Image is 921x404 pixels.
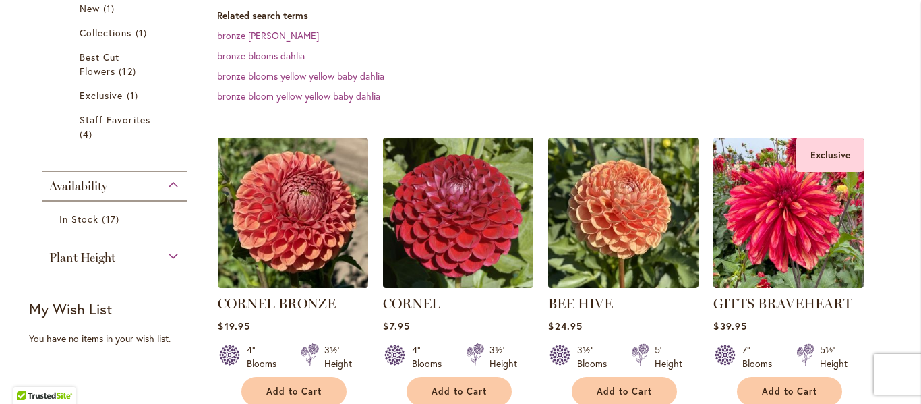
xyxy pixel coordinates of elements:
div: 4" Blooms [412,343,450,370]
img: CORNEL BRONZE [218,138,368,288]
span: 1 [103,1,118,16]
a: BEE HIVE [548,278,699,291]
a: BEE HIVE [548,295,613,312]
span: Add to Cart [762,386,817,397]
span: 12 [119,64,139,78]
span: Add to Cart [266,386,322,397]
a: CORNEL BRONZE [218,295,336,312]
dt: Related search terms [217,9,892,22]
span: $7.95 [383,320,409,333]
span: Staff Favorites [80,113,150,126]
span: 1 [136,26,150,40]
strong: My Wish List [29,299,112,318]
iframe: Launch Accessibility Center [10,356,48,394]
span: $19.95 [218,320,249,333]
a: GITTS BRAVEHEART [713,295,852,312]
img: CORNEL [383,138,533,288]
div: 5½' Height [820,343,848,370]
div: 5' Height [655,343,682,370]
a: CORNEL [383,295,440,312]
a: CORNEL [383,278,533,291]
a: bronze bloom yellow yellow baby dahlia [217,90,380,103]
span: 1 [127,88,142,103]
a: bronze blooms yellow yellow baby dahlia [217,69,384,82]
span: New [80,2,100,15]
span: Exclusive [80,89,123,102]
span: Collections [80,26,132,39]
span: 4 [80,127,96,141]
a: Staff Favorites [80,113,153,141]
a: Exclusive [80,88,153,103]
span: In Stock [59,212,98,225]
div: Exclusive [796,138,864,172]
img: GITTS BRAVEHEART [713,138,864,288]
span: Add to Cart [432,386,487,397]
a: GITTS BRAVEHEART Exclusive [713,278,864,291]
a: In Stock 17 [59,212,173,226]
span: $24.95 [548,320,582,333]
div: 4" Blooms [247,343,285,370]
span: 17 [102,212,122,226]
div: 3½' Height [489,343,517,370]
div: 3½' Height [324,343,352,370]
div: 7" Blooms [742,343,780,370]
a: bronze [PERSON_NAME] [217,29,319,42]
span: Best Cut Flowers [80,51,119,78]
a: CORNEL BRONZE [218,278,368,291]
div: You have no items in your wish list. [29,332,209,345]
span: Add to Cart [597,386,652,397]
span: Plant Height [49,250,115,265]
span: $39.95 [713,320,746,333]
span: Availability [49,179,107,194]
img: BEE HIVE [548,138,699,288]
a: New [80,1,153,16]
a: Best Cut Flowers [80,50,153,78]
a: Collections [80,26,153,40]
div: 3½" Blooms [577,343,615,370]
a: bronze blooms dahlia [217,49,305,62]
